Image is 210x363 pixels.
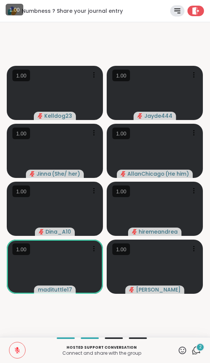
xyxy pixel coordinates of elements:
[129,287,134,292] span: audio-muted
[44,112,72,120] span: Kelldog23
[139,228,178,235] span: hiremeandrea
[30,345,173,350] p: Hosted support conversation
[199,344,202,350] span: 2
[127,170,165,178] span: AllanChicago
[45,228,71,235] span: Dina_A10
[132,229,137,234] span: audio-muted
[30,171,35,176] span: audio-muted
[38,286,72,293] span: madituttle17
[52,170,80,178] span: ( She/ her )
[137,113,143,118] span: audio-muted
[30,350,173,356] p: Connect and share with the group
[136,286,181,293] span: [PERSON_NAME]
[121,171,126,176] span: audio-muted
[144,112,172,120] span: Jayde444
[39,229,44,234] span: audio-muted
[36,170,51,178] span: Jinna
[22,7,123,15] span: Numbness ? Share your journal entry
[165,170,189,178] span: ( He him )
[38,113,43,118] span: audio-muted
